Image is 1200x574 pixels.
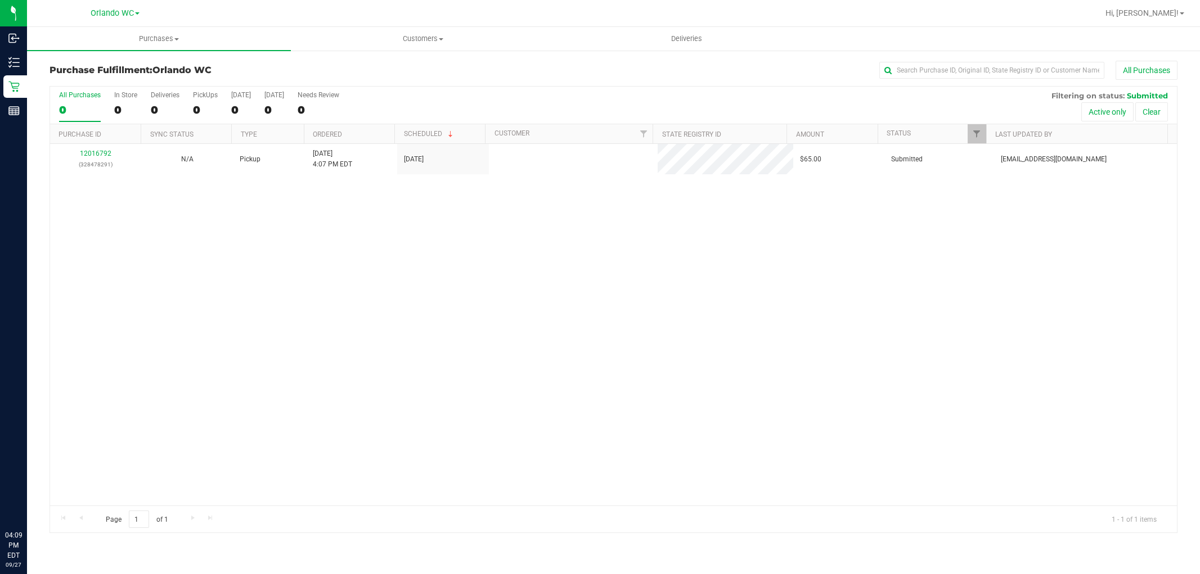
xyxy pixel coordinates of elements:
div: All Purchases [59,91,101,99]
button: Clear [1135,102,1168,121]
span: Submitted [1127,91,1168,100]
input: 1 [129,510,149,528]
a: Scheduled [404,130,455,138]
span: Not Applicable [181,155,194,163]
div: PickUps [193,91,218,99]
h3: Purchase Fulfillment: [50,65,425,75]
inline-svg: Retail [8,81,20,92]
a: Purchases [27,27,291,51]
p: 09/27 [5,561,22,569]
input: Search Purchase ID, Original ID, State Registry ID or Customer Name... [879,62,1104,79]
span: Orlando WC [152,65,212,75]
div: 0 [264,103,284,116]
div: 0 [231,103,251,116]
inline-svg: Reports [8,105,20,116]
iframe: Resource center [11,484,45,518]
button: Active only [1081,102,1134,121]
button: All Purchases [1116,61,1177,80]
span: Customers [291,34,554,44]
div: 0 [151,103,179,116]
iframe: Resource center unread badge [33,482,47,496]
div: 0 [298,103,339,116]
a: Deliveries [555,27,819,51]
a: Type [241,130,257,138]
div: 0 [114,103,137,116]
div: Deliveries [151,91,179,99]
button: N/A [181,154,194,165]
a: Purchase ID [59,130,101,138]
a: Filter [634,124,653,143]
a: Ordered [313,130,342,138]
span: [DATE] [404,154,424,165]
div: 0 [193,103,218,116]
span: [EMAIL_ADDRESS][DOMAIN_NAME] [1001,154,1107,165]
a: Filter [968,124,986,143]
span: Hi, [PERSON_NAME]! [1105,8,1179,17]
div: [DATE] [264,91,284,99]
span: Purchases [27,34,291,44]
inline-svg: Inventory [8,57,20,68]
div: Needs Review [298,91,339,99]
p: 04:09 PM EDT [5,530,22,561]
span: Filtering on status: [1051,91,1125,100]
span: Page of 1 [96,510,177,528]
a: Last Updated By [995,130,1052,138]
a: State Registry ID [662,130,721,138]
inline-svg: Inbound [8,33,20,44]
p: (328478291) [57,159,134,170]
div: [DATE] [231,91,251,99]
span: Orlando WC [91,8,134,18]
span: [DATE] 4:07 PM EDT [313,148,352,170]
div: In Store [114,91,137,99]
span: $65.00 [800,154,821,165]
span: 1 - 1 of 1 items [1103,510,1166,527]
div: 0 [59,103,101,116]
a: Amount [796,130,824,138]
a: Customers [291,27,555,51]
a: Customer [495,129,529,137]
span: Deliveries [656,34,717,44]
a: 12016792 [80,150,111,157]
span: Pickup [240,154,260,165]
a: Sync Status [150,130,194,138]
span: Submitted [891,154,923,165]
a: Status [887,129,911,137]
